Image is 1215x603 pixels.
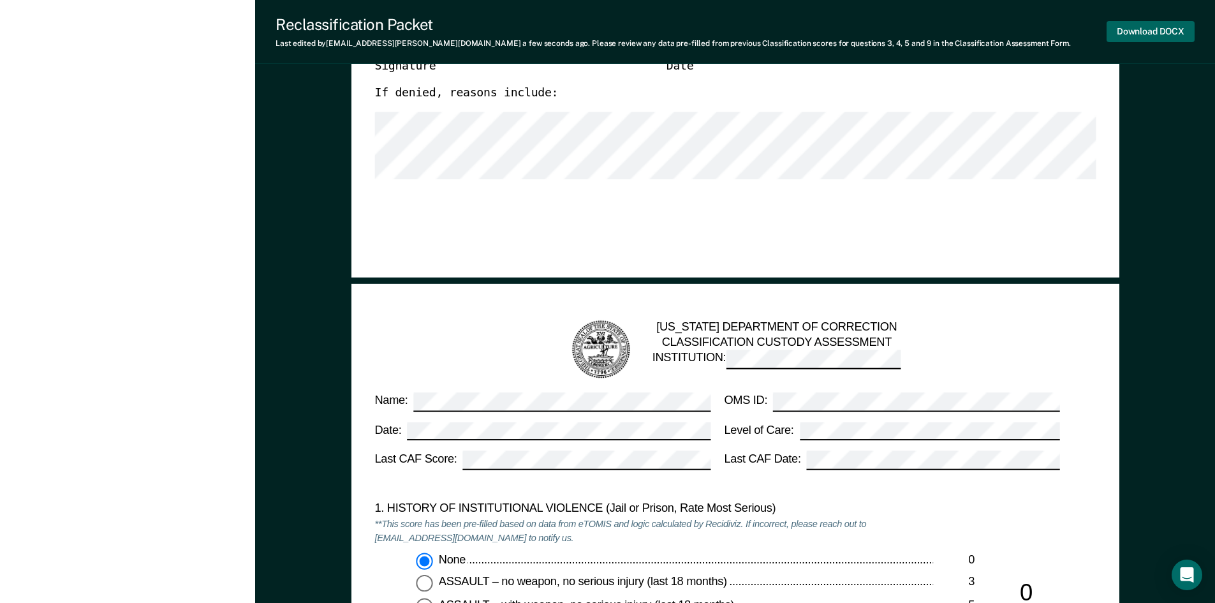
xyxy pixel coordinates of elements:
label: Last CAF Date: [724,451,1059,470]
button: Download DOCX [1107,21,1195,42]
div: Signature [374,58,643,75]
input: Last CAF Date: [806,451,1059,470]
input: Level of Care: [799,422,1059,441]
input: Name: [413,392,710,412]
div: 3 [933,575,975,590]
input: OMS ID: [773,392,1060,412]
span: ASSAULT – no weapon, no serious injury (last 18 months) [438,575,729,588]
label: Last CAF Score: [374,451,710,470]
input: Date: [407,422,710,441]
img: TN Seal [569,319,631,381]
label: Level of Care: [724,422,1059,441]
input: Last CAF Score: [462,451,710,470]
input: None0 [416,553,432,569]
div: Reclassification Packet [276,15,1071,34]
div: Approve ___ Deny ___ [924,47,1059,86]
div: 1. HISTORY OF INSTITUTIONAL VIOLENCE (Jail or Prison, Rate Most Serious) [374,502,933,517]
label: OMS ID: [724,392,1059,412]
div: [US_STATE] DEPARTMENT OF CORRECTION CLASSIFICATION CUSTODY ASSESSMENT [652,320,901,380]
label: Date: [374,422,710,441]
input: INSTITUTION: [726,350,901,369]
span: None [438,553,468,565]
div: 0 [933,553,975,568]
span: a few seconds ago [522,39,588,48]
div: Open Intercom Messenger [1172,560,1202,590]
label: Name: [374,392,710,412]
input: ASSAULT – no weapon, no serious injury (last 18 months)3 [416,575,432,592]
div: Last edited by [EMAIL_ADDRESS][PERSON_NAME][DOMAIN_NAME] . Please review any data pre-filled from... [276,39,1071,48]
label: If denied, reasons include: [374,86,558,101]
em: **This score has been pre-filled based on data from eTOMIS and logic calculated by Recidiviz. If ... [374,517,866,544]
div: Date [666,58,901,75]
label: INSTITUTION: [652,350,901,369]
